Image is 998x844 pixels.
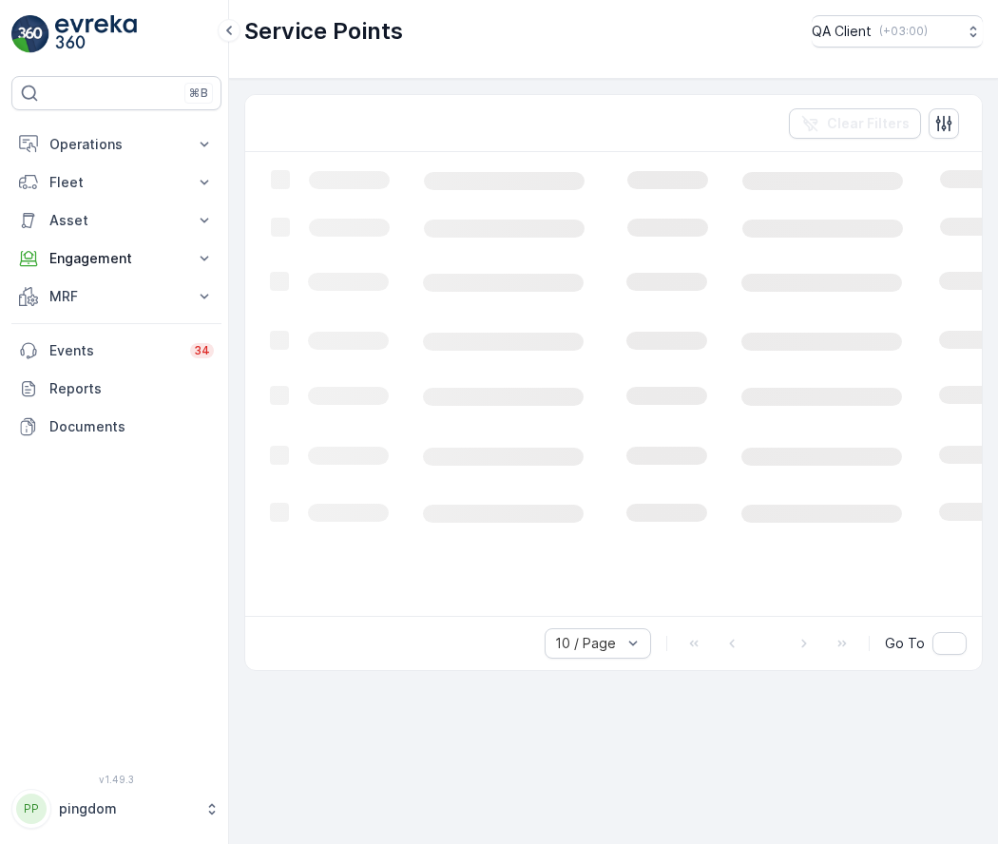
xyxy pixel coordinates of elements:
p: Service Points [244,16,403,47]
p: 34 [194,343,210,358]
p: ⌘B [189,86,208,101]
p: Reports [49,379,214,398]
p: Fleet [49,173,183,192]
button: Engagement [11,240,221,278]
img: logo [11,15,49,53]
img: logo_light-DOdMpM7g.png [55,15,137,53]
button: Operations [11,125,221,163]
button: Clear Filters [789,108,921,139]
p: ( +03:00 ) [879,24,928,39]
p: pingdom [59,799,195,818]
p: MRF [49,287,183,306]
p: Events [49,341,179,360]
p: Engagement [49,249,183,268]
button: MRF [11,278,221,316]
span: Go To [885,634,925,653]
a: Documents [11,408,221,446]
button: Asset [11,201,221,240]
p: Clear Filters [827,114,910,133]
a: Events34 [11,332,221,370]
button: PPpingdom [11,789,221,829]
p: Asset [49,211,183,230]
button: Fleet [11,163,221,201]
div: PP [16,794,47,824]
p: Documents [49,417,214,436]
p: Operations [49,135,183,154]
a: Reports [11,370,221,408]
button: QA Client(+03:00) [812,15,983,48]
p: QA Client [812,22,872,41]
span: v 1.49.3 [11,774,221,785]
